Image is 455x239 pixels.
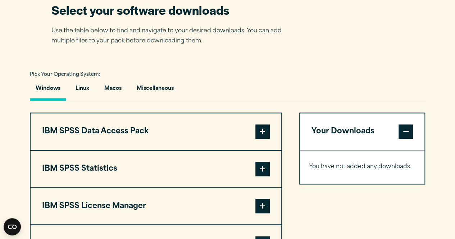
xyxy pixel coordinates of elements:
button: Windows [30,80,66,101]
button: IBM SPSS Statistics [31,151,281,187]
button: Macos [99,80,127,101]
button: Your Downloads [300,113,425,150]
button: IBM SPSS Data Access Pack [31,113,281,150]
p: You have not added any downloads. [309,162,416,172]
h2: Select your software downloads [51,2,292,18]
button: Open CMP widget [4,218,21,235]
span: Pick Your Operating System: [30,72,100,77]
button: IBM SPSS License Manager [31,188,281,225]
p: Use the table below to find and navigate to your desired downloads. You can add multiple files to... [51,26,292,47]
div: Your Downloads [300,150,425,184]
button: Miscellaneous [131,80,179,101]
button: Linux [70,80,95,101]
